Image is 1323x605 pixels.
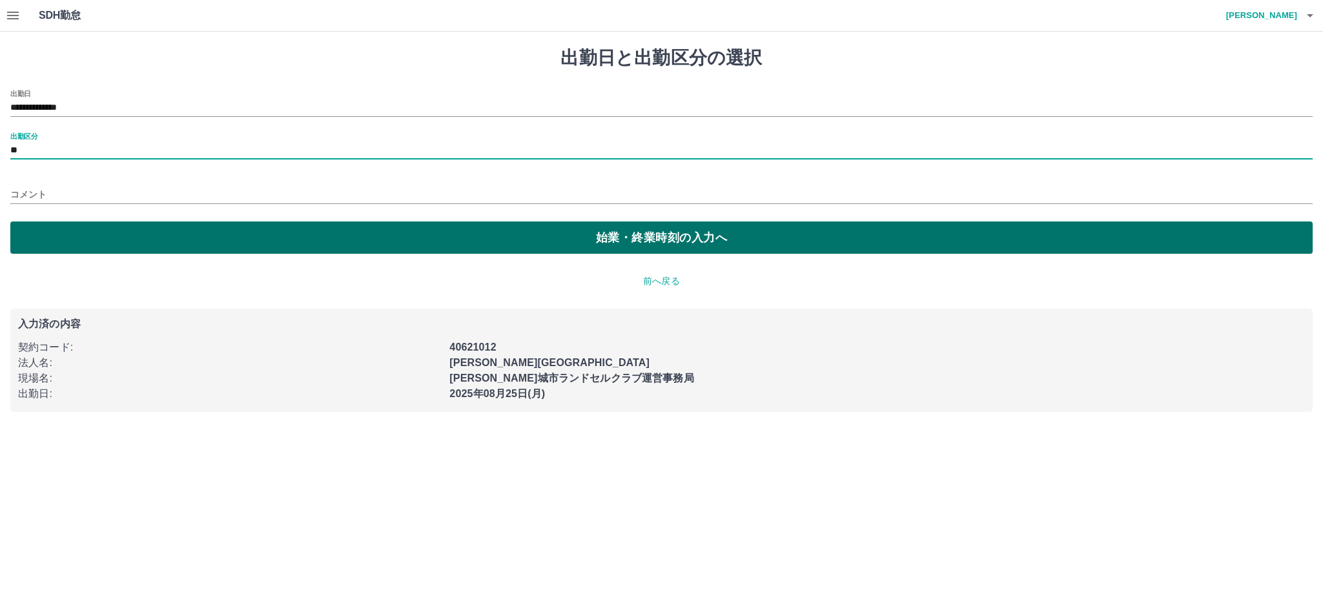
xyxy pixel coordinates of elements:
[449,388,545,399] b: 2025年08月25日(月)
[18,386,442,402] p: 出勤日 :
[18,355,442,371] p: 法人名 :
[10,221,1313,254] button: 始業・終業時刻の入力へ
[10,274,1313,288] p: 前へ戻る
[18,371,442,386] p: 現場名 :
[449,357,650,368] b: [PERSON_NAME][GEOGRAPHIC_DATA]
[10,47,1313,69] h1: 出勤日と出勤区分の選択
[449,342,496,353] b: 40621012
[10,131,37,141] label: 出勤区分
[18,340,442,355] p: 契約コード :
[10,88,31,98] label: 出勤日
[449,373,693,384] b: [PERSON_NAME]城市ランドセルクラブ運営事務局
[18,319,1305,329] p: 入力済の内容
